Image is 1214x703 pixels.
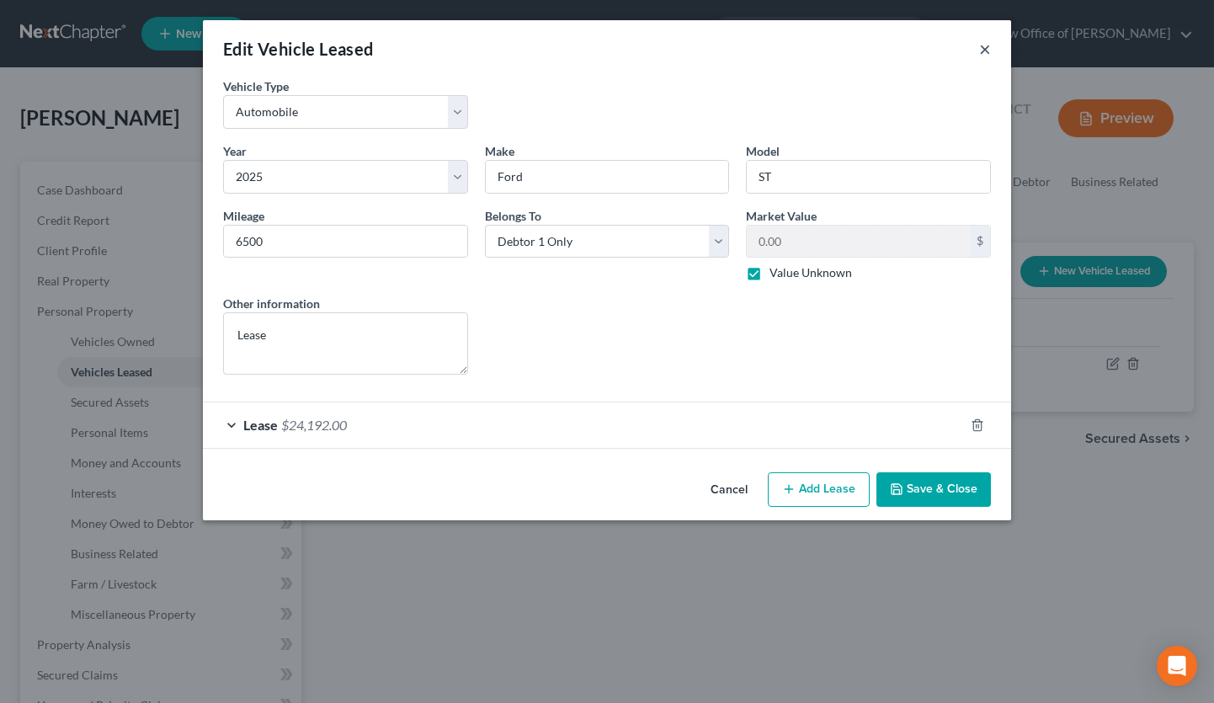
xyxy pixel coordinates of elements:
[697,474,761,508] button: Cancel
[485,209,541,223] span: Belongs To
[485,144,514,158] span: Make
[486,161,729,193] input: ex. Nissan
[876,472,991,508] button: Save & Close
[223,207,264,225] label: Mileage
[970,226,990,258] div: $
[768,472,870,508] button: Add Lease
[747,226,970,258] input: 0.00
[979,39,991,59] button: ×
[223,144,247,158] span: Year
[746,207,817,225] label: Market Value
[223,37,374,61] div: Edit Vehicle Leased
[281,417,347,433] span: $24,192.00
[223,295,320,312] label: Other information
[243,417,278,433] span: Lease
[223,79,289,93] span: Vehicle Type
[769,264,852,281] label: Value Unknown
[746,144,780,158] span: Model
[747,161,990,193] input: ex. Altima
[224,226,467,258] input: --
[1157,646,1197,686] div: Open Intercom Messenger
